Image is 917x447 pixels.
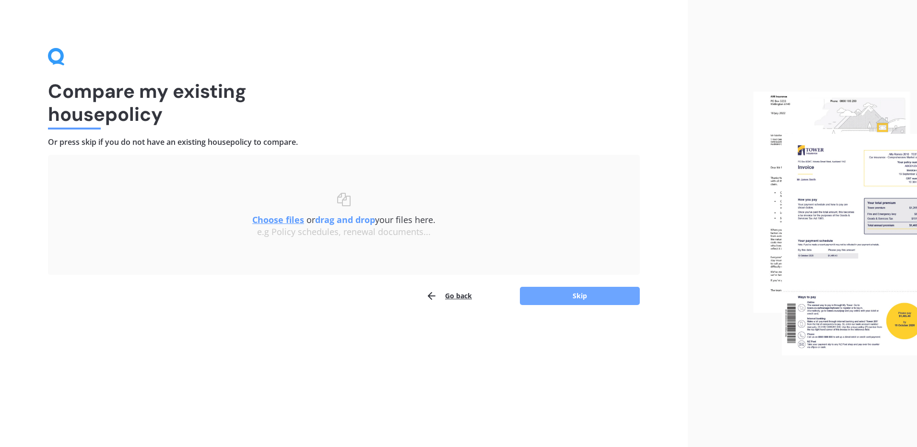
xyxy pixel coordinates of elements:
div: e.g Policy schedules, renewal documents... [67,227,621,237]
h4: Or press skip if you do not have an existing house policy to compare. [48,137,640,147]
button: Skip [520,287,640,305]
span: or your files here. [252,214,435,225]
b: drag and drop [315,214,375,225]
h1: Compare my existing house policy [48,80,640,126]
button: Go back [426,286,472,306]
img: files.webp [753,92,917,355]
u: Choose files [252,214,304,225]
